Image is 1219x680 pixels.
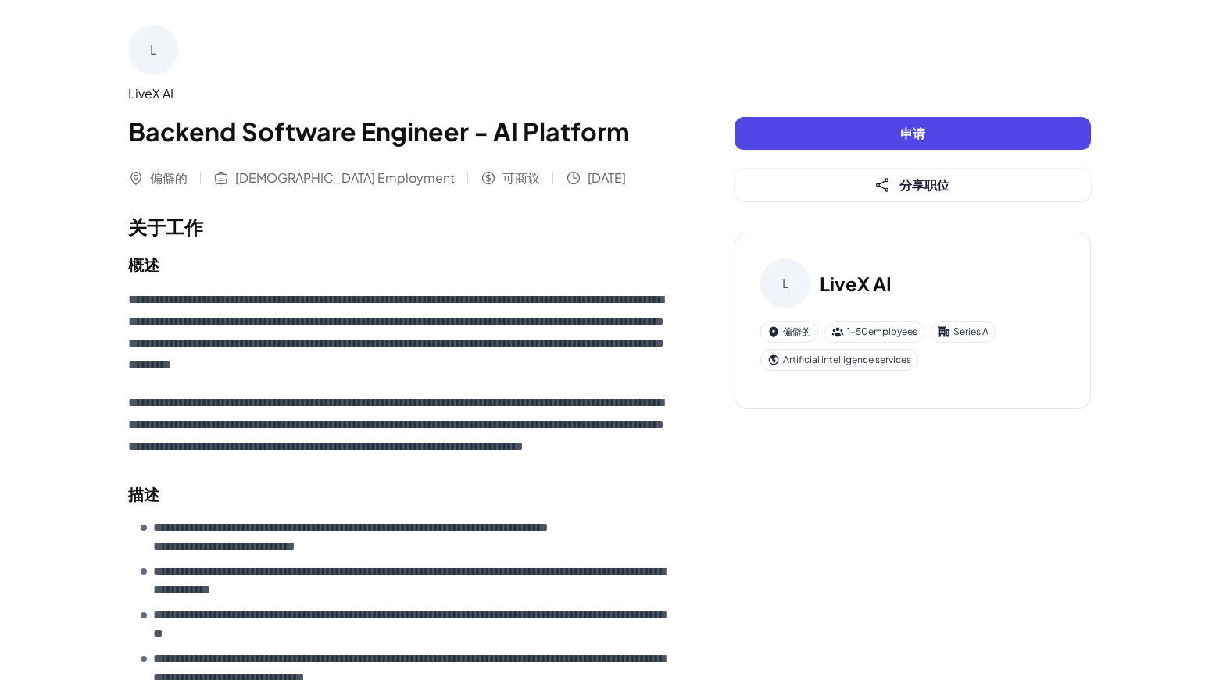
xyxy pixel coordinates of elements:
[760,349,918,371] div: Artificial intelligence services
[128,215,203,238] font: 关于工作
[128,112,672,150] h1: Backend Software Engineer - AI Platform
[783,326,811,337] font: 偏僻的
[735,117,1091,150] button: 申请
[824,321,924,343] div: 1-50 employees
[128,84,672,103] div: LiveX AI
[128,255,159,274] font: 概述
[235,169,455,187] span: [DEMOGRAPHIC_DATA] Employment
[900,125,925,141] font: 申请
[128,484,159,504] font: 描述
[128,25,178,75] div: L
[588,169,626,187] span: [DATE]
[820,269,892,297] h3: LiveX AI
[760,258,810,308] div: L
[502,169,540,186] font: 可商议
[931,321,996,343] div: Series A
[150,169,188,186] font: 偏僻的
[735,169,1091,201] button: 分享职位
[899,176,949,193] font: 分享职位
